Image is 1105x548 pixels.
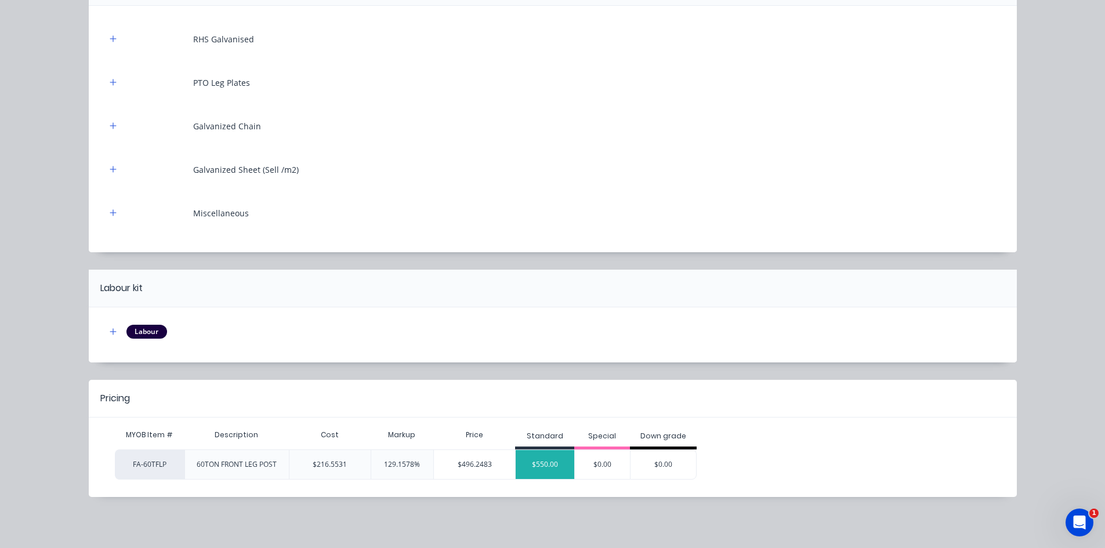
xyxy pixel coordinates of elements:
[193,164,299,176] div: Galvanized Sheet (Sell /m2)
[1089,509,1099,518] span: 1
[100,391,130,405] div: Pricing
[197,459,277,470] div: 60TON FRONT LEG POST
[640,431,686,441] div: Down grade
[100,281,143,295] div: Labour kit
[588,431,616,441] div: Special
[575,450,630,479] div: $0.00
[289,449,371,480] div: $216.5531
[371,449,434,480] div: 129.1578%
[1066,509,1093,536] iframe: Intercom live chat
[193,33,254,45] div: RHS Galvanised
[433,423,515,447] div: Price
[115,449,184,480] div: FA-60TFLP
[193,77,250,89] div: PTO Leg Plates
[516,450,574,479] div: $550.00
[205,420,267,449] div: Description
[193,120,261,132] div: Galvanized Chain
[289,423,371,447] div: Cost
[371,423,434,447] div: Markup
[115,423,184,447] div: MYOB Item #
[631,450,696,479] div: $0.00
[126,325,167,339] div: Labour
[527,431,563,441] div: Standard
[434,450,515,479] div: $496.2483
[193,207,249,219] div: Miscellaneous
